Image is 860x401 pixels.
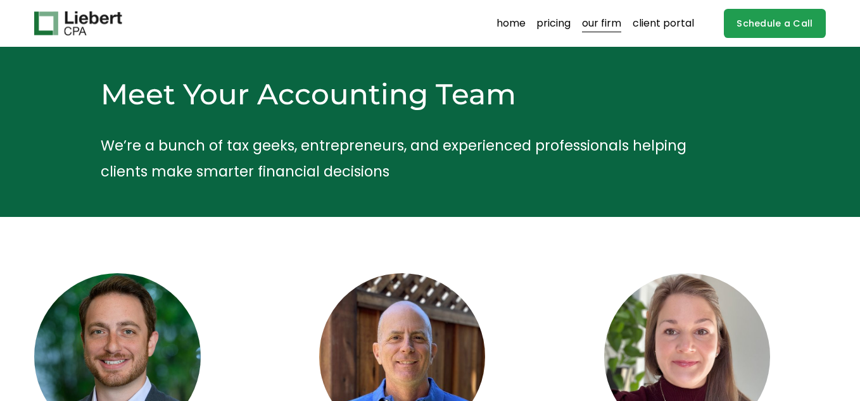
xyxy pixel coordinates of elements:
a: our firm [582,13,621,34]
a: client portal [633,13,694,34]
a: Schedule a Call [724,9,826,39]
img: Liebert CPA [34,11,122,35]
a: home [496,13,526,34]
p: We’re a bunch of tax geeks, entrepreneurs, and experienced professionals helping clients make sma... [101,133,692,184]
a: pricing [536,13,571,34]
h2: Meet Your Accounting Team [101,76,692,113]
